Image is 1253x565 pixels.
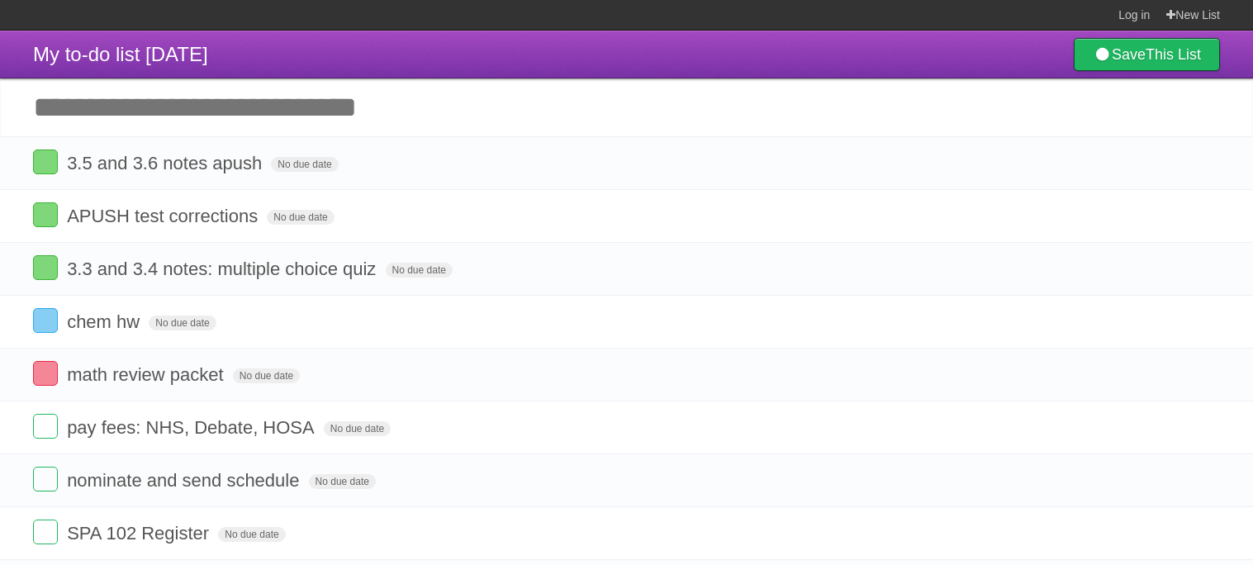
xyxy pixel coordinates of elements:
[271,157,338,172] span: No due date
[33,414,58,439] label: Done
[33,255,58,280] label: Done
[33,202,58,227] label: Done
[33,520,58,544] label: Done
[1074,38,1220,71] a: SaveThis List
[33,361,58,386] label: Done
[386,263,453,278] span: No due date
[67,523,213,544] span: SPA 102 Register
[67,206,262,226] span: APUSH test corrections
[33,43,208,65] span: My to-do list [DATE]
[67,470,303,491] span: nominate and send schedule
[233,368,300,383] span: No due date
[1146,46,1201,63] b: This List
[33,308,58,333] label: Done
[33,150,58,174] label: Done
[149,316,216,330] span: No due date
[33,467,58,491] label: Done
[309,474,376,489] span: No due date
[218,527,285,542] span: No due date
[324,421,391,436] span: No due date
[67,364,228,385] span: math review packet
[67,153,266,173] span: 3.5 and 3.6 notes apush
[67,417,319,438] span: pay fees: NHS, Debate, HOSA
[67,311,144,332] span: chem hw
[267,210,334,225] span: No due date
[67,259,380,279] span: 3.3 and 3.4 notes: multiple choice quiz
